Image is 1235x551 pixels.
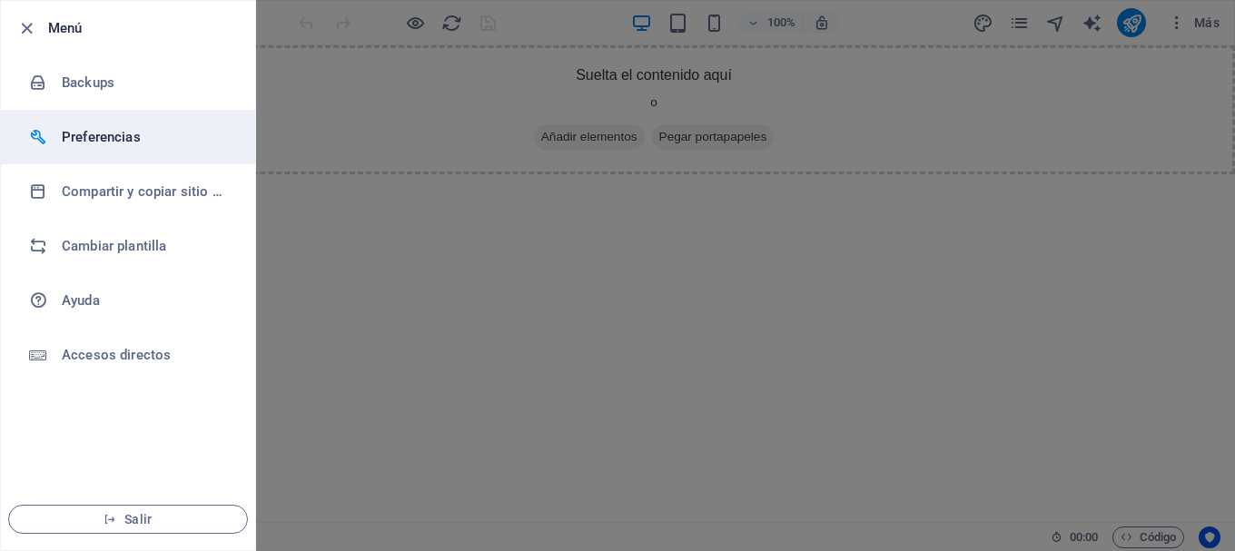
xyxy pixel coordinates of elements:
[579,79,702,104] span: Pegar portapapeles
[62,290,230,311] h6: Ayuda
[62,181,230,202] h6: Compartir y copiar sitio web
[461,79,572,104] span: Añadir elementos
[62,235,230,257] h6: Cambiar plantilla
[1,273,255,328] a: Ayuda
[8,505,248,534] button: Salir
[62,72,230,93] h6: Backups
[24,512,232,526] span: Salir
[62,344,230,366] h6: Accesos directos
[48,17,241,39] h6: Menú
[62,126,230,148] h6: Preferencias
